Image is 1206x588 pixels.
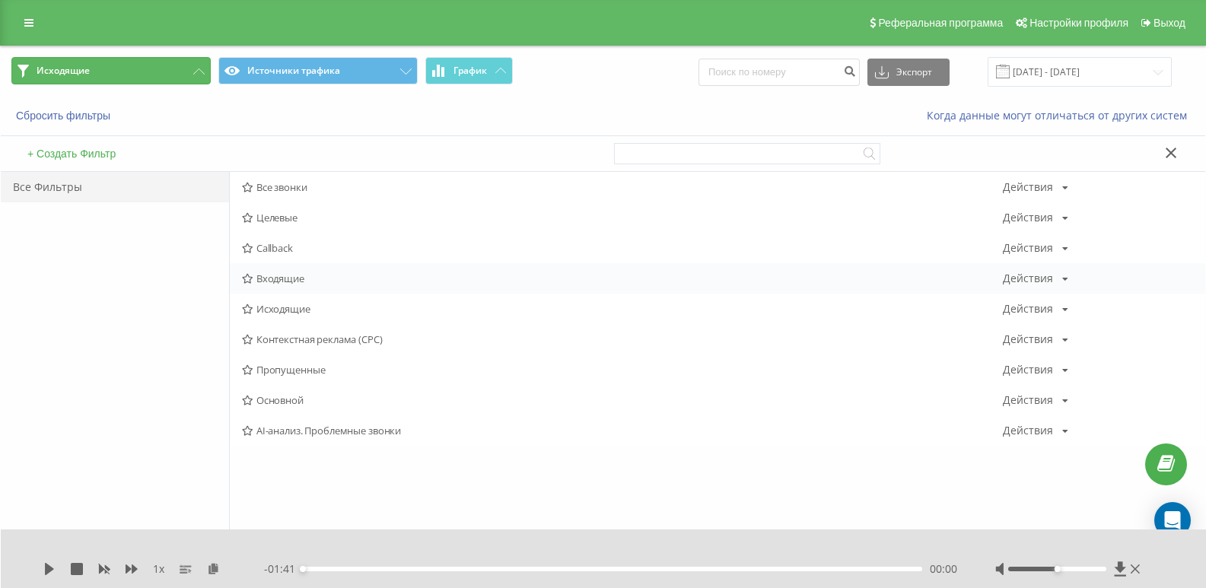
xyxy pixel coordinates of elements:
span: - 01:41 [264,561,303,577]
button: Экспорт [867,59,950,86]
div: Действия [1003,425,1053,436]
div: Все Фильтры [1,172,229,202]
button: График [425,57,513,84]
div: Действия [1003,212,1053,223]
a: Когда данные могут отличаться от других систем [927,108,1195,122]
button: Закрыть [1160,146,1182,162]
div: Действия [1003,273,1053,284]
div: Действия [1003,243,1053,253]
span: Основной [242,395,1003,405]
div: Действия [1003,334,1053,345]
span: Целевые [242,212,1003,223]
div: Accessibility label [300,566,306,572]
span: AI-анализ. Проблемные звонки [242,425,1003,436]
span: 1 x [153,561,164,577]
div: Accessibility label [1054,566,1060,572]
button: Сбросить фильтры [11,109,118,122]
span: Пропущенные [242,364,1003,375]
button: Источники трафика [218,57,418,84]
div: Действия [1003,395,1053,405]
span: Реферальная программа [878,17,1003,29]
span: Входящие [242,273,1003,284]
span: Настройки профиля [1029,17,1128,29]
span: Все звонки [242,182,1003,192]
button: Исходящие [11,57,211,84]
p: Сводная статистика звонков по заданным фильтрам за выбранный период [11,520,1195,571]
div: Действия [1003,182,1053,192]
div: Действия [1003,304,1053,314]
div: Действия [1003,364,1053,375]
span: Исходящие [242,304,1003,314]
span: Callback [242,243,1003,253]
button: + Создать Фильтр [23,147,120,161]
span: График [453,65,487,76]
span: Контекстная реклама (CPC) [242,334,1003,345]
input: Поиск по номеру [698,59,860,86]
div: Open Intercom Messenger [1154,502,1191,539]
span: Исходящие [37,65,90,77]
span: 00:00 [930,561,957,577]
span: Выход [1153,17,1185,29]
